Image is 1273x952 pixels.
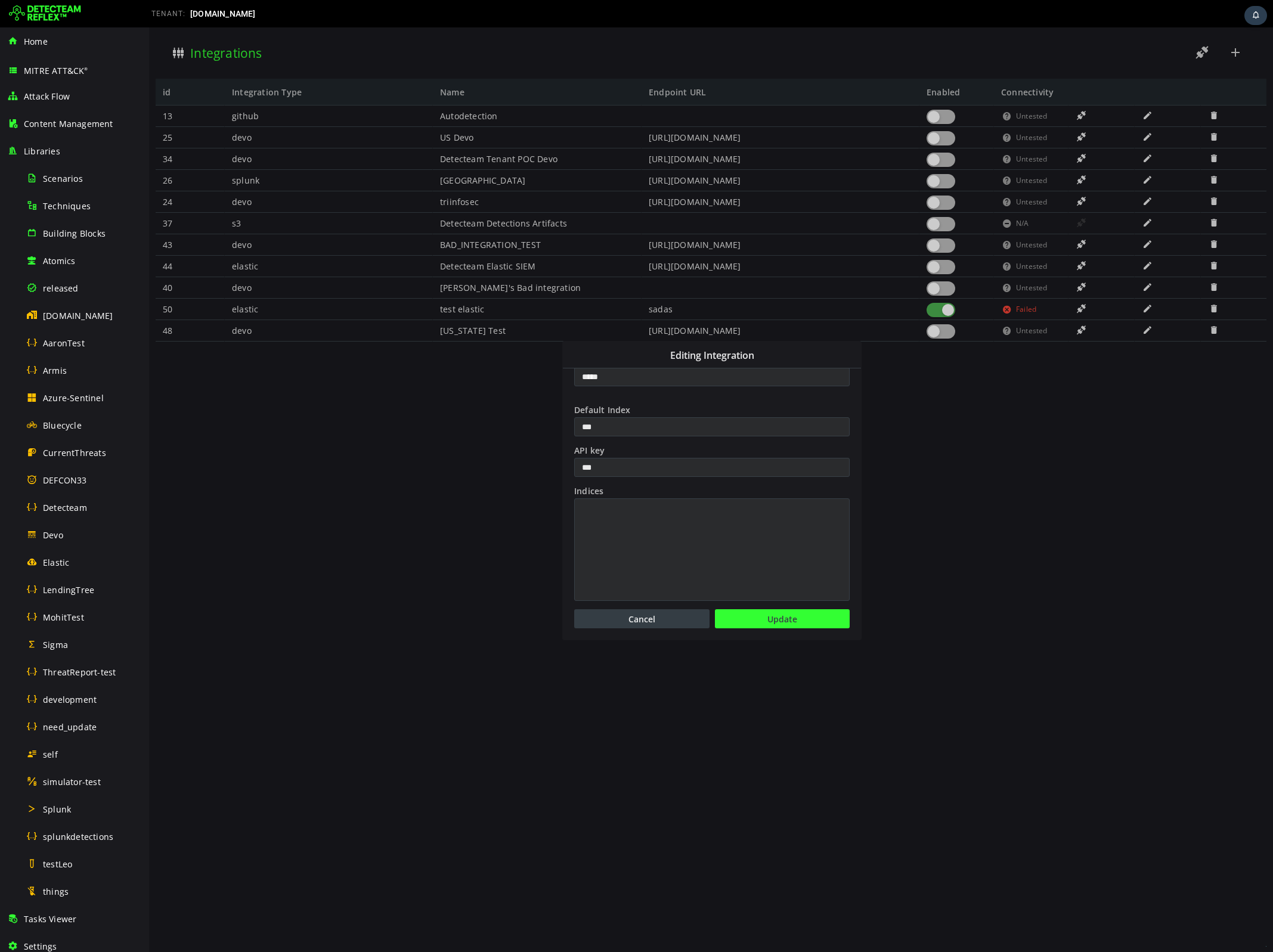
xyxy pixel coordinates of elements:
[24,941,57,952] span: Settings
[43,173,83,184] span: Scenarios
[43,337,85,349] span: AaronTest
[43,475,87,486] span: DEFCON33
[151,10,185,18] span: TENANT:
[43,447,106,458] span: CurrentThreats
[43,804,71,815] span: Splunk
[24,91,70,102] span: Attack Flow
[43,255,75,266] span: Atomics
[9,4,81,23] img: Detecteam logo
[43,776,101,787] span: simulator-test
[43,502,87,513] span: Detecteam
[43,200,91,212] span: Techniques
[566,582,701,601] button: Update
[425,582,560,601] button: Cancel
[43,831,113,842] span: splunkdetections
[424,375,702,388] label: Default Index
[43,228,106,239] span: Building Blocks
[190,9,256,18] span: [DOMAIN_NAME]
[84,66,88,72] sup: ®
[43,529,63,541] span: Devo
[24,65,88,76] span: MITRE ATT&CK
[43,639,68,650] span: Sigma
[43,749,58,760] span: self
[43,612,84,623] span: MohitTest
[43,283,79,294] span: released
[43,721,97,733] span: need_update
[43,365,67,376] span: Armis
[43,557,69,568] span: Elastic
[413,314,713,613] div: Add a new Integration
[43,694,97,705] span: development
[414,314,712,340] div: Editing Integration
[424,415,702,429] label: API key
[43,420,82,431] span: Bluecycle
[24,913,76,925] span: Tasks Viewer
[43,666,116,678] span: ThreatReport-test
[43,584,94,596] span: LendingTree
[43,886,69,897] span: things
[424,456,702,469] label: Indices
[1244,6,1267,25] div: Task Notifications
[43,310,113,321] span: [DOMAIN_NAME]
[43,392,104,404] span: Azure-Sentinel
[43,858,72,870] span: testLeo
[24,36,48,47] span: Home
[24,118,113,129] span: Content Management
[24,145,60,157] span: Libraries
